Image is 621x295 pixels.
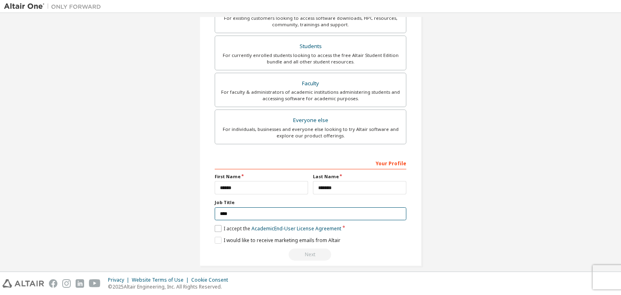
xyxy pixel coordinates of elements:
div: For faculty & administrators of academic institutions administering students and accessing softwa... [220,89,401,102]
label: I accept the [215,225,341,232]
div: Website Terms of Use [132,277,191,283]
p: © 2025 Altair Engineering, Inc. All Rights Reserved. [108,283,233,290]
label: Job Title [215,199,406,206]
a: Academic End-User License Agreement [251,225,341,232]
div: Read and acccept EULA to continue [215,249,406,261]
div: Faculty [220,78,401,89]
div: Privacy [108,277,132,283]
img: Altair One [4,2,105,11]
div: For individuals, businesses and everyone else looking to try Altair software and explore our prod... [220,126,401,139]
label: First Name [215,173,308,180]
img: facebook.svg [49,279,57,288]
img: instagram.svg [62,279,71,288]
img: linkedin.svg [76,279,84,288]
div: For currently enrolled students looking to access the free Altair Student Edition bundle and all ... [220,52,401,65]
div: For existing customers looking to access software downloads, HPC resources, community, trainings ... [220,15,401,28]
label: Last Name [313,173,406,180]
div: Everyone else [220,115,401,126]
label: I would like to receive marketing emails from Altair [215,237,340,244]
img: altair_logo.svg [2,279,44,288]
div: Students [220,41,401,52]
div: Cookie Consent [191,277,233,283]
img: youtube.svg [89,279,101,288]
div: Your Profile [215,156,406,169]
